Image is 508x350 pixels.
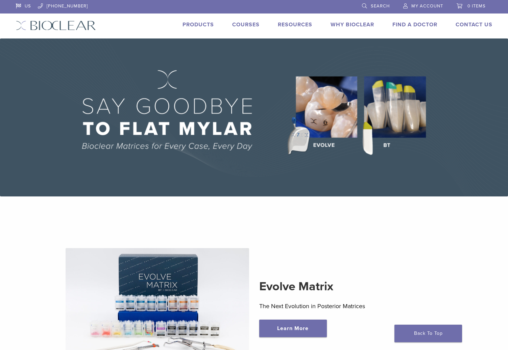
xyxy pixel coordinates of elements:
a: Back To Top [394,325,462,342]
h2: Evolve Matrix [259,278,443,295]
a: Why Bioclear [331,21,374,28]
p: The Next Evolution in Posterior Matrices [259,301,443,311]
span: Search [371,3,390,9]
img: Bioclear [16,21,96,30]
a: Courses [232,21,260,28]
a: Products [183,21,214,28]
span: 0 items [467,3,486,9]
a: Find A Doctor [392,21,437,28]
span: My Account [411,3,443,9]
a: Contact Us [456,21,492,28]
a: Learn More [259,320,327,337]
a: Resources [278,21,312,28]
